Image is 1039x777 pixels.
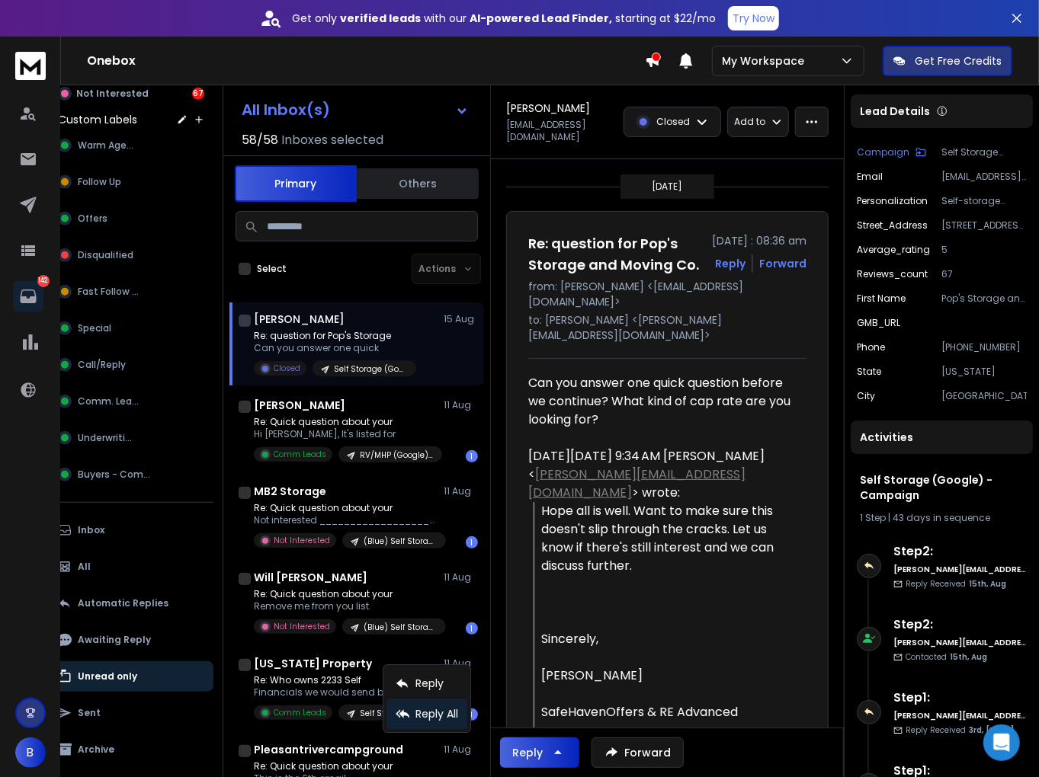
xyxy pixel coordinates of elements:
span: 43 days in sequence [893,511,990,524]
button: Reply [500,737,579,768]
p: Re: question for Pop's Storage [254,330,416,342]
div: Can you answer one quick question before we continue? What kind of cap rate are you looking for? [528,374,794,429]
span: Comm. Leads [78,395,143,408]
div: 1 [466,708,478,721]
h3: Inboxes selected [281,131,383,149]
p: Re: Quick question about your [254,416,437,428]
p: Re: Who owns 2233 Self [254,674,437,686]
p: Contacted [906,651,987,663]
h3: Custom Labels [58,112,137,127]
h1: All Inbox(s) [242,102,330,117]
h6: Step 2 : [893,542,1027,561]
button: B [15,737,46,768]
div: 1 [466,536,478,548]
label: Select [257,263,287,275]
button: Campaign [857,146,926,158]
p: 142 [37,275,50,287]
h6: Step 2 : [893,616,1027,634]
div: Forward [759,256,807,271]
a: 142 [13,281,43,312]
button: Archive [49,734,213,765]
h1: [PERSON_NAME] [506,101,590,116]
button: Others [357,167,479,200]
h1: Will [PERSON_NAME] [254,570,367,585]
button: Forward [592,737,684,768]
p: (Blue) Self Storage (Google) - Campaign [364,622,437,633]
p: Can you answer one quick [254,342,416,354]
div: | [860,512,1024,524]
p: Hi [PERSON_NAME], It's listed for [254,428,437,440]
button: Get Free Credits [883,46,1012,76]
p: Email [857,171,883,183]
button: Special [49,313,213,344]
span: Offers [78,213,107,225]
p: 15 Aug [444,313,478,325]
p: Get Free Credits [915,53,1002,69]
p: Automatic Replies [78,597,168,609]
p: Not interested ________________________________ From: [PERSON_NAME] [254,514,437,526]
span: 1 Step [860,511,886,524]
h6: [PERSON_NAME][EMAIL_ADDRESS][DOMAIN_NAME] [893,564,1027,575]
span: 15th, Aug [950,651,987,663]
button: Reply [715,256,746,271]
p: GMB_URL [857,317,900,329]
p: [US_STATE] [941,366,1027,378]
button: Sent [49,698,213,728]
button: Buyers - Comm. [49,459,213,490]
p: Reply [415,676,444,691]
p: Unread only [78,670,137,683]
p: First Name [857,293,906,305]
h1: Re: question for Pop's Storage and Moving Co. [528,233,703,276]
h1: Self Storage (Google) - Campaign [860,472,1024,503]
button: Underwriting [49,423,213,453]
button: Warm Agent [49,130,213,161]
div: [DATE][DATE] 9:34 AM [PERSON_NAME] < > wrote: [528,447,794,502]
p: Pop's Storage and Moving Co. [941,293,1027,305]
h1: Pleasantrivercampground [254,742,403,757]
p: Add to [734,116,765,128]
strong: verified leads [340,11,421,26]
p: [EMAIL_ADDRESS][DOMAIN_NAME] [941,171,1027,183]
button: Offers [49,203,213,234]
span: 15th, Aug [969,578,1006,590]
p: Sent [78,707,101,719]
button: Awaiting Reply [49,625,213,655]
button: Not Interested67 [49,78,213,109]
p: Self Storage (Google) - Campaign [334,363,407,375]
p: Reviews_count [857,268,928,280]
div: 67 [192,88,204,100]
button: Call/Reply [49,350,213,380]
h1: MB2 Storage [254,484,326,499]
span: Special [78,322,111,334]
span: Fast Follow Up [78,286,143,298]
p: 11 Aug [444,743,478,756]
p: Get only with our starting at $22/mo [292,11,716,26]
div: 1 [466,622,478,635]
p: [DATE] [653,181,683,193]
p: Closed [274,363,300,374]
span: Call/Reply [78,359,126,371]
p: Self Storage (Google) - Campaign [360,708,433,719]
p: Closed [656,116,690,128]
p: Not Interested [274,535,330,546]
p: Reply All [415,706,458,721]
button: Automatic Replies [49,588,213,619]
button: Primary [235,165,357,202]
span: Underwriting [78,432,137,444]
p: Re: Quick question about your [254,502,437,514]
h6: [PERSON_NAME][EMAIL_ADDRESS][DOMAIN_NAME] [893,710,1027,721]
h6: Step 1 : [893,689,1027,707]
p: 11 Aug [444,657,478,670]
p: [STREET_ADDRESS][PERSON_NAME] [941,219,1027,232]
p: 11 Aug [444,571,478,584]
p: Financials we would send but [254,686,437,699]
button: Inbox [49,515,213,545]
p: [EMAIL_ADDRESS][DOMAIN_NAME] [506,119,614,143]
p: Average_rating [857,244,930,256]
p: 5 [941,244,1027,256]
span: 58 / 58 [242,131,278,149]
a: [PERSON_NAME][EMAIL_ADDRESS][DOMAIN_NAME] [528,465,746,501]
span: Disqualified [78,249,133,261]
p: City [857,390,875,402]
